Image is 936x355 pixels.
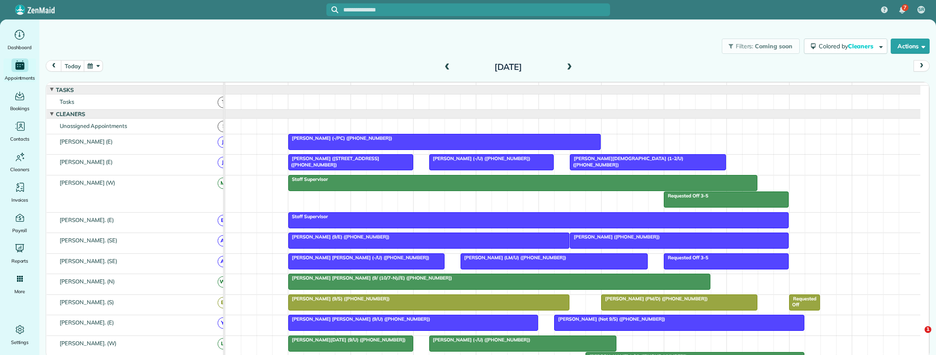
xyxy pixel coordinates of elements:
span: [PERSON_NAME] [PERSON_NAME] (9/U) ([PHONE_NUMBER]) [288,316,431,322]
span: Cleaners [848,42,875,50]
span: [PERSON_NAME]. (E) [58,319,116,326]
span: 5pm [790,84,804,91]
span: [PERSON_NAME] [PERSON_NAME] (-/U) ([PHONE_NUMBER]) [288,255,430,261]
span: [PERSON_NAME] (9/E) ([PHONE_NUMBER]) [288,234,390,240]
span: 11am [414,84,433,91]
a: Invoices [3,180,36,204]
span: 1pm [539,84,554,91]
span: [PERSON_NAME] (E) [58,138,114,145]
span: Tasks [58,98,76,105]
button: next [914,60,930,72]
a: Payroll [3,211,36,235]
button: prev [46,60,62,72]
a: Cleaners [3,150,36,174]
span: [PERSON_NAME]. (SE) [58,237,119,244]
a: Reports [3,241,36,265]
button: Colored byCleaners [804,39,887,54]
span: 10am [351,84,370,91]
span: [PERSON_NAME] (E) [58,158,114,165]
span: [PERSON_NAME] (9/S) ([PHONE_NUMBER]) [288,296,390,302]
span: [PERSON_NAME] (W) [58,179,117,186]
span: [PERSON_NAME]. (SE) [58,258,119,264]
a: Appointments [3,58,36,82]
a: Contacts [3,119,36,143]
span: [PERSON_NAME]. (S) [58,299,116,305]
span: Staff Supervisor [288,176,329,182]
span: [PERSON_NAME]. (E) [58,216,116,223]
a: Settings [3,323,36,347]
button: Focus search [326,6,338,13]
span: [PERSON_NAME] (Not 9/S) ([PHONE_NUMBER]) [554,316,665,322]
span: [PERSON_NAME]. (W) [58,340,118,347]
span: 12pm [476,84,494,91]
a: Bookings [3,89,36,113]
span: B( [218,215,229,226]
span: Cleaners [10,165,29,174]
span: L( [218,338,229,349]
span: 6pm [852,84,867,91]
span: [PERSON_NAME] (PM/D) ([PHONE_NUMBER]) [601,296,708,302]
span: 2pm [602,84,616,91]
span: 1 [925,326,931,333]
span: T [218,97,229,108]
span: Invoices [11,196,28,204]
span: [PERSON_NAME][DATE] (9/U) ([PHONE_NUMBER]) [288,337,406,343]
span: [PERSON_NAME] ([PHONE_NUMBER]) [569,234,660,240]
span: 7 [903,4,906,11]
span: Colored by [819,42,876,50]
span: Bookings [10,104,30,113]
div: 7 unread notifications [893,1,911,19]
span: Appointments [5,74,35,82]
span: [PERSON_NAME]. (N) [58,278,116,285]
span: 9am [288,84,304,91]
button: today [61,60,84,72]
span: [PERSON_NAME] [PERSON_NAME] (9/ (10/7-N)//E) ([PHONE_NUMBER]) [288,275,453,281]
span: J( [218,157,229,168]
span: B( [218,297,229,308]
span: [PERSON_NAME] (-/U) ([PHONE_NUMBER]) [429,155,531,161]
span: [PERSON_NAME] (-/U) ([PHONE_NUMBER]) [429,337,531,343]
span: [PERSON_NAME] ([STREET_ADDRESS] ([PHONE_NUMBER]) [288,155,379,167]
span: J( [218,136,229,148]
h2: [DATE] [455,62,561,72]
span: Unassigned Appointments [58,122,129,129]
svg: Focus search [331,6,338,13]
span: A( [218,256,229,267]
button: Actions [891,39,930,54]
span: [PERSON_NAME] (-/PC) ([PHONE_NUMBER]) [288,135,393,141]
span: Settings [11,338,29,347]
span: Requested Off [789,296,816,308]
a: Dashboard [3,28,36,52]
span: Cleaners [54,111,87,117]
span: M( [218,177,229,189]
span: ! [218,121,229,132]
span: W( [218,276,229,288]
span: Requested Off 3-5 [663,193,709,199]
iframe: Intercom live chat [907,326,928,347]
span: Requested Off 3-5 [663,255,709,261]
span: Filters: [736,42,754,50]
span: More [14,287,25,296]
span: Dashboard [8,43,32,52]
span: Payroll [12,226,28,235]
span: Coming soon [755,42,793,50]
span: A( [218,235,229,247]
span: Y( [218,317,229,329]
span: Tasks [54,86,75,93]
span: Staff Supervisor [288,214,329,219]
span: [PERSON_NAME][DEMOGRAPHIC_DATA] (1-2/U) ([PHONE_NUMBER]) [569,155,683,167]
span: SR [918,6,924,13]
span: Contacts [10,135,29,143]
span: [PERSON_NAME] (LM/U) ([PHONE_NUMBER]) [460,255,567,261]
span: 8am [225,84,241,91]
span: 3pm [664,84,679,91]
span: Reports [11,257,28,265]
span: 4pm [727,84,742,91]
